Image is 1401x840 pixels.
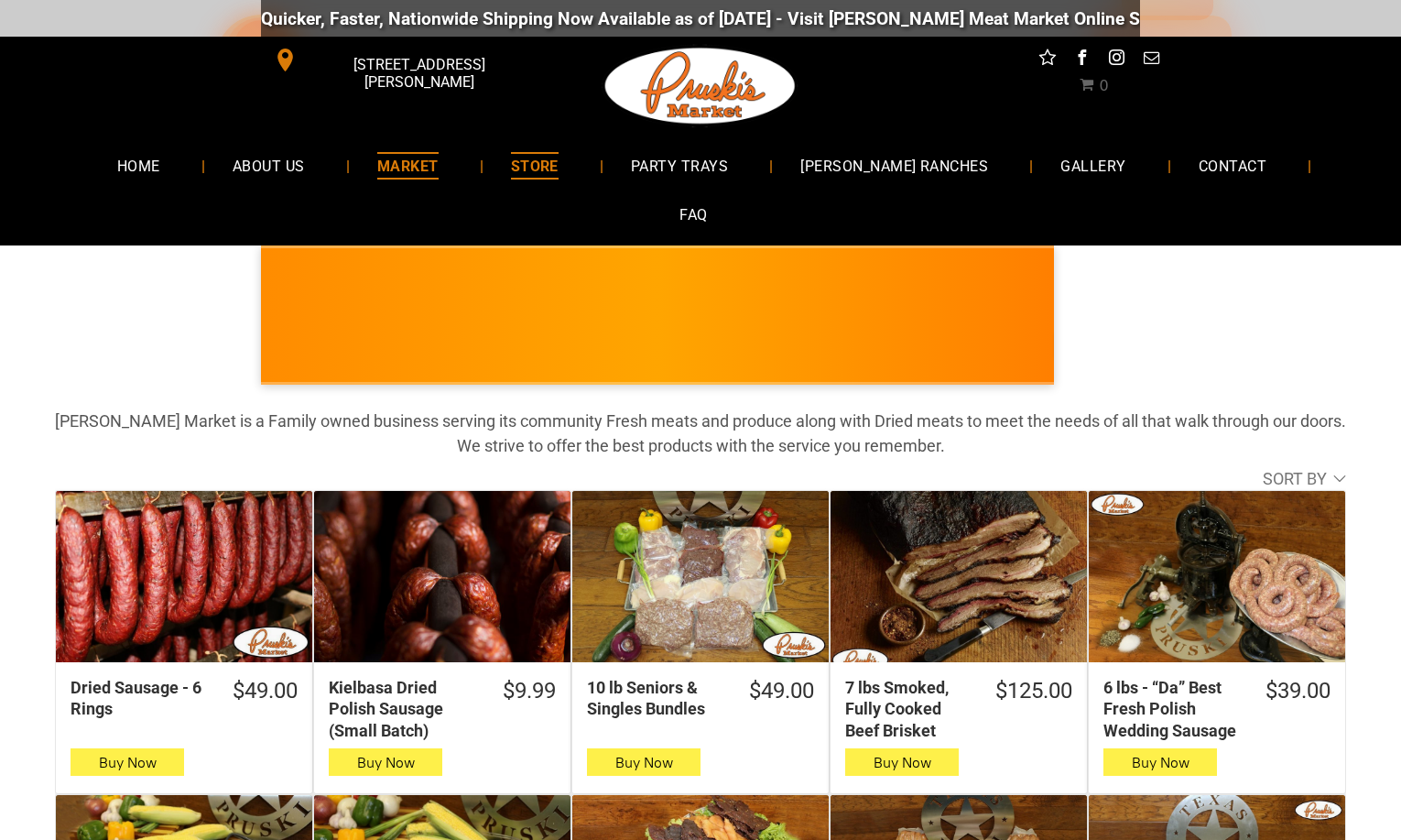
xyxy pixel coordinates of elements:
a: $39.006 lbs - “Da” Best Fresh Polish Wedding Sausage [1089,677,1345,741]
a: 7 lbs Smoked, Fully Cooked Beef Brisket [831,491,1087,662]
a: CONTACT [1171,141,1294,190]
a: FAQ [652,191,734,239]
img: Pruski-s+Market+HQ+Logo2-1920w.png [602,37,799,136]
div: Kielbasa Dried Polish Sausage (Small Batch) [329,677,480,741]
button: Buy Now [329,748,442,776]
div: $125.00 [995,677,1072,705]
a: instagram [1105,46,1129,74]
a: Social network [1036,46,1059,74]
a: 6 lbs - “Da” Best Fresh Polish Wedding Sausage [1089,491,1345,662]
a: $49.00Dried Sausage - 6 Rings [56,677,312,720]
button: Buy Now [845,748,959,776]
a: ABOUT US [205,141,332,190]
span: 0 [1099,77,1108,94]
div: Dried Sausage - 6 Rings [71,677,210,720]
span: Buy Now [1132,754,1189,771]
a: $9.99Kielbasa Dried Polish Sausage (Small Batch) [314,677,570,741]
span: Buy Now [99,754,157,771]
a: $125.007 lbs Smoked, Fully Cooked Beef Brisket [831,677,1087,741]
a: MARKET [350,141,466,190]
a: $49.0010 lb Seniors & Singles Bundles [572,677,829,720]
a: Kielbasa Dried Polish Sausage (Small Batch) [314,491,570,662]
button: Buy Now [587,748,700,776]
div: $9.99 [503,677,556,705]
span: Buy Now [357,754,415,771]
a: Dried Sausage - 6 Rings [56,491,312,662]
a: 10 lb Seniors &amp; Singles Bundles [572,491,829,662]
a: PARTY TRAYS [603,141,755,190]
span: Buy Now [874,754,931,771]
a: HOME [90,141,188,190]
a: GALLERY [1033,141,1153,190]
a: facebook [1070,46,1094,74]
div: $49.00 [749,677,814,705]
div: 10 lb Seniors & Singles Bundles [587,677,726,720]
span: Buy Now [615,754,673,771]
span: [STREET_ADDRESS][PERSON_NAME] [301,47,538,100]
a: STORE [483,141,586,190]
div: 7 lbs Smoked, Fully Cooked Beef Brisket [845,677,972,741]
a: email [1140,46,1164,74]
strong: [PERSON_NAME] Market is a Family owned business serving its community Fresh meats and produce alo... [55,411,1346,455]
div: $49.00 [233,677,298,705]
div: 6 lbs - “Da” Best Fresh Polish Wedding Sausage [1103,677,1243,741]
div: Quicker, Faster, Nationwide Shipping Now Available as of [DATE] - Visit [PERSON_NAME] Meat Market... [258,8,1367,29]
button: Buy Now [71,748,184,776]
div: $39.00 [1265,677,1330,705]
a: [STREET_ADDRESS][PERSON_NAME] [261,46,541,74]
button: Buy Now [1103,748,1217,776]
span: MARKET [377,152,439,179]
a: [PERSON_NAME] RANCHES [773,141,1015,190]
